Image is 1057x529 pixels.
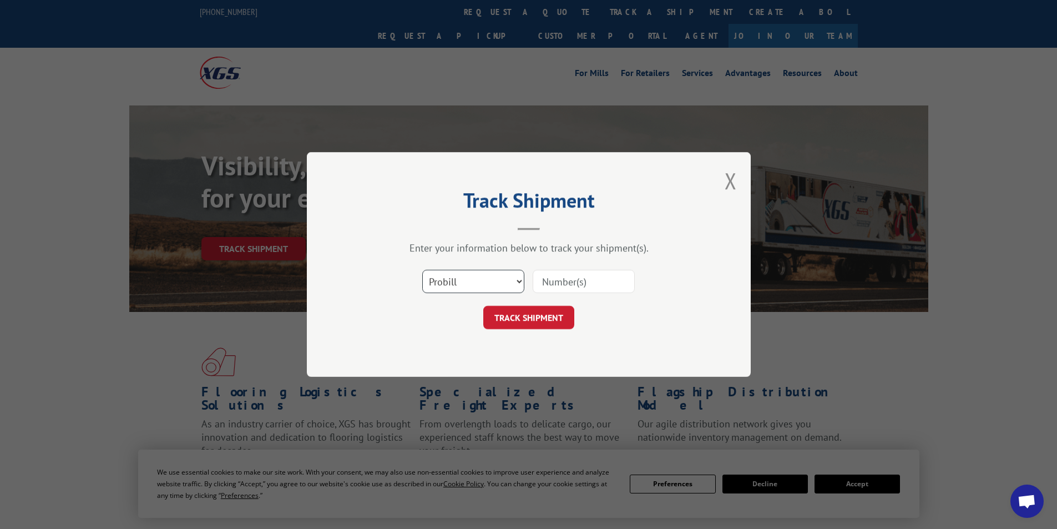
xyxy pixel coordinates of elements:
input: Number(s) [533,270,635,293]
button: TRACK SHIPMENT [483,306,574,329]
button: Close modal [725,166,737,195]
div: Enter your information below to track your shipment(s). [362,241,695,254]
div: Open chat [1010,485,1044,518]
h2: Track Shipment [362,193,695,214]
